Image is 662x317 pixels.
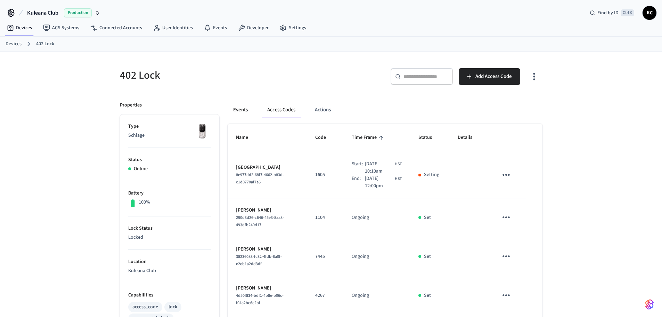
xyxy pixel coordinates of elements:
[365,175,402,190] div: Pacific/Honolulu
[236,132,257,143] span: Name
[169,303,177,311] div: lock
[236,164,299,171] p: [GEOGRAPHIC_DATA]
[343,237,410,276] td: Ongoing
[128,190,211,197] p: Battery
[236,207,299,214] p: [PERSON_NAME]
[38,22,85,34] a: ACS Systems
[352,132,386,143] span: Time Frame
[597,9,619,16] span: Find by ID
[232,22,274,34] a: Developer
[315,171,335,179] p: 1605
[236,246,299,253] p: [PERSON_NAME]
[236,293,284,306] span: 4d50f834-bdf1-4b8e-b06c-f04a2bc6c2bf
[128,156,211,164] p: Status
[132,303,158,311] div: access_code
[352,160,365,175] div: Start:
[584,7,640,19] div: Find by IDCtrl K
[64,8,92,17] span: Production
[6,40,22,48] a: Devices
[365,160,402,175] div: Pacific/Honolulu
[128,234,211,241] p: Locked
[120,102,142,109] p: Properties
[36,40,54,48] a: 402 Lock
[236,215,284,228] span: 290d3d26-c646-45e3-8aa8-493dfb240d17
[424,171,439,179] p: Setting
[424,292,431,299] p: Set
[128,292,211,299] p: Capabilities
[458,132,481,143] span: Details
[424,214,431,221] p: Set
[128,258,211,266] p: Location
[395,176,402,182] span: HST
[120,68,327,82] h5: 402 Lock
[459,68,520,85] button: Add Access Code
[194,123,211,140] img: Yale Assure Touchscreen Wifi Smart Lock, Satin Nickel, Front
[395,161,402,167] span: HST
[343,198,410,237] td: Ongoing
[315,292,335,299] p: 4267
[134,165,148,173] p: Online
[274,22,312,34] a: Settings
[645,299,654,310] img: SeamLogoGradient.69752ec5.svg
[315,253,335,260] p: 7445
[643,6,656,20] button: KC
[236,254,282,267] span: 38236083-fc32-4fdb-8a0f-e2eb1a2dd3df
[262,102,301,118] button: Access Codes
[236,172,284,185] span: 8e977dd2-68f7-4662-b83d-c1d0770af7a6
[621,9,634,16] span: Ctrl K
[228,102,542,118] div: ant example
[85,22,148,34] a: Connected Accounts
[139,199,150,206] p: 100%
[27,9,58,17] span: Kuleana Club
[228,102,253,118] button: Events
[475,72,512,81] span: Add Access Code
[643,7,656,19] span: KC
[198,22,232,34] a: Events
[236,285,299,292] p: [PERSON_NAME]
[309,102,336,118] button: Actions
[128,132,211,139] p: Schlage
[418,132,441,143] span: Status
[424,253,431,260] p: Set
[352,175,365,190] div: End:
[343,276,410,315] td: Ongoing
[365,175,394,190] span: [DATE] 12:00pm
[128,267,211,275] p: Kuleana Club
[128,225,211,232] p: Lock Status
[1,22,38,34] a: Devices
[315,132,335,143] span: Code
[365,160,393,175] span: [DATE] 10:10am
[148,22,198,34] a: User Identities
[315,214,335,221] p: 1104
[128,123,211,130] p: Type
